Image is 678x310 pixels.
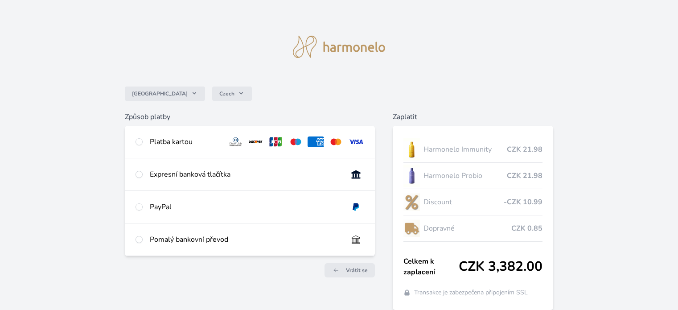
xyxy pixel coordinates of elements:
span: CZK 21.98 [507,144,542,155]
img: visa.svg [348,136,364,147]
div: Pomalý bankovní převod [150,234,340,245]
span: Harmonelo Probio [423,170,506,181]
span: Dopravné [423,223,511,234]
img: delivery-lo.png [403,217,420,240]
button: [GEOGRAPHIC_DATA] [125,87,205,101]
img: discover.svg [247,136,264,147]
div: Platba kartou [150,136,220,147]
img: logo.svg [293,36,386,58]
img: onlineBanking_CZ.svg [348,169,364,180]
a: Vrátit se [325,263,375,277]
img: mc.svg [328,136,344,147]
div: PayPal [150,202,340,212]
img: IMMUNITY_se_stinem_x-lo.jpg [403,138,420,161]
span: CZK 21.98 [507,170,542,181]
span: Celkem k zaplacení [403,256,459,277]
span: -CZK 10.99 [504,197,542,207]
span: Czech [219,90,234,97]
h6: Způsob platby [125,112,374,122]
img: bankTransfer_IBAN.svg [348,234,364,245]
span: [GEOGRAPHIC_DATA] [132,90,188,97]
img: jcb.svg [267,136,284,147]
img: paypal.svg [348,202,364,212]
span: CZK 3,382.00 [459,259,542,275]
span: CZK 0.85 [511,223,542,234]
span: Harmonelo Immunity [423,144,506,155]
img: amex.svg [308,136,324,147]
div: Expresní banková tlačítka [150,169,340,180]
img: CLEAN_PROBIO_se_stinem_x-lo.jpg [403,165,420,187]
img: discount-lo.png [403,191,420,213]
span: Vrátit se [346,267,368,274]
span: Discount [423,197,503,207]
h6: Zaplatit [393,112,553,122]
button: Czech [212,87,252,101]
img: diners.svg [227,136,244,147]
span: Transakce je zabezpečena připojením SSL [414,288,528,297]
img: maestro.svg [288,136,304,147]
